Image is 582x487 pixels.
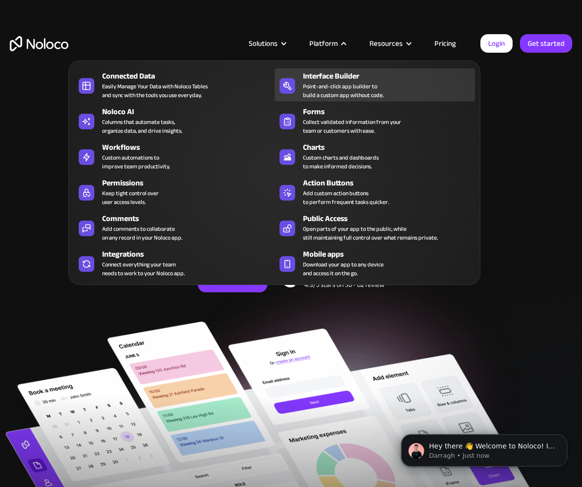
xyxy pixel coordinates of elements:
div: Integrations [102,248,279,260]
div: Resources [357,37,422,50]
a: CommentsAdd comments to collaborateon any record in your Noloco app. [74,211,274,244]
div: Action Buttons [303,177,479,189]
div: Resources [369,37,403,50]
a: Interface BuilderPoint-and-click app builder tobuild a custom app without code. [275,68,475,101]
div: Point-and-click app builder to build a custom app without code. [303,82,384,100]
div: Connect everything your team needs to work to your Noloco app. [102,260,185,278]
div: Add custom action buttons to perform frequent tasks quicker. [303,189,389,206]
div: Interface Builder [303,70,479,82]
div: Keep tight control over user access levels. [102,189,159,206]
div: Open parts of your app to the public, while still maintaining full control over what remains priv... [303,224,438,242]
div: Easily Manage Your Data with Noloco Tables and sync with the tools you use everyday. [102,82,208,100]
a: Action ButtonsAdd custom action buttonsto perform frequent tasks quicker. [275,175,475,208]
span: Download your app to any device and access it on the go. [303,260,384,278]
div: Mobile apps [303,248,479,260]
a: WorkflowsCustom automations toimprove team productivity. [74,140,274,173]
div: Solutions [249,37,278,50]
div: Custom automations to improve team productivity. [102,153,170,171]
div: Charts [303,142,479,153]
a: home [10,36,68,51]
a: Mobile appsDownload your app to any deviceand access it on the go. [275,246,475,280]
a: Login [480,34,513,53]
h2: Business Apps for Teams [10,115,572,193]
div: Add comments to collaborate on any record in your Noloco app. [102,224,182,242]
div: Forms [303,106,479,118]
div: Platform [309,37,338,50]
a: Get started [520,34,572,53]
div: Custom charts and dashboards to make informed decisions. [303,153,379,171]
div: Permissions [102,177,279,189]
div: Comments [102,213,279,224]
a: FormsCollect validated information from yourteam or customers with ease. [275,104,475,137]
a: Connected DataEasily Manage Your Data with Noloco Tablesand sync with the tools you use everyday. [74,68,274,101]
a: Pricing [422,37,468,50]
div: Connected Data [102,70,279,82]
iframe: Intercom notifications message [387,414,582,482]
div: Public Access [303,213,479,224]
a: Noloco AIColumns that automate tasks,organize data, and drive insights. [74,104,274,137]
a: IntegrationsConnect everything your teamneeds to work to your Noloco app. [74,246,274,280]
div: Platform [297,37,357,50]
div: Workflows [102,142,279,153]
nav: Platform [68,47,480,285]
div: Columns that automate tasks, organize data, and drive insights. [102,118,182,135]
a: ChartsCustom charts and dashboardsto make informed decisions. [275,140,475,173]
a: Public AccessOpen parts of your app to the public, whilestill maintaining full control over what ... [275,211,475,244]
div: Collect validated information from your team or customers with ease. [303,118,401,135]
div: Noloco AI [102,106,279,118]
h1: Custom No-Code Business Apps Platform [10,98,572,105]
div: Solutions [237,37,297,50]
a: PermissionsKeep tight control overuser access levels. [74,175,274,208]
